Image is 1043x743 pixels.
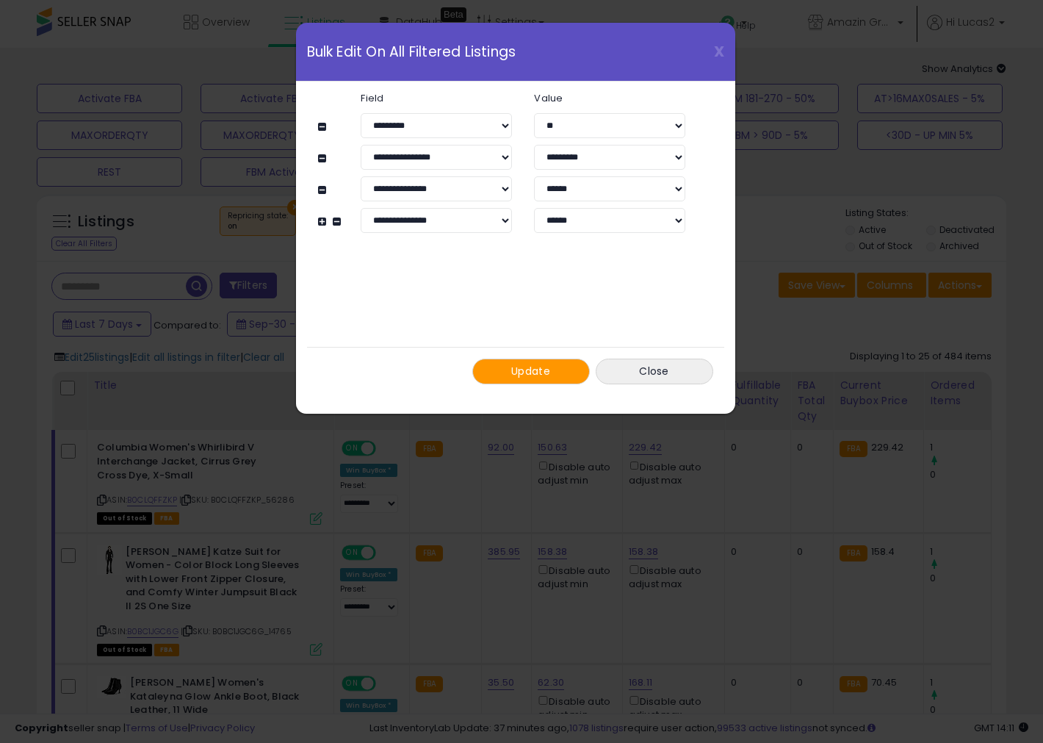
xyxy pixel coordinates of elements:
[307,45,516,59] span: Bulk Edit On All Filtered Listings
[714,41,724,62] span: X
[350,93,523,103] label: Field
[511,364,550,378] span: Update
[596,359,713,384] button: Close
[523,93,696,103] label: Value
